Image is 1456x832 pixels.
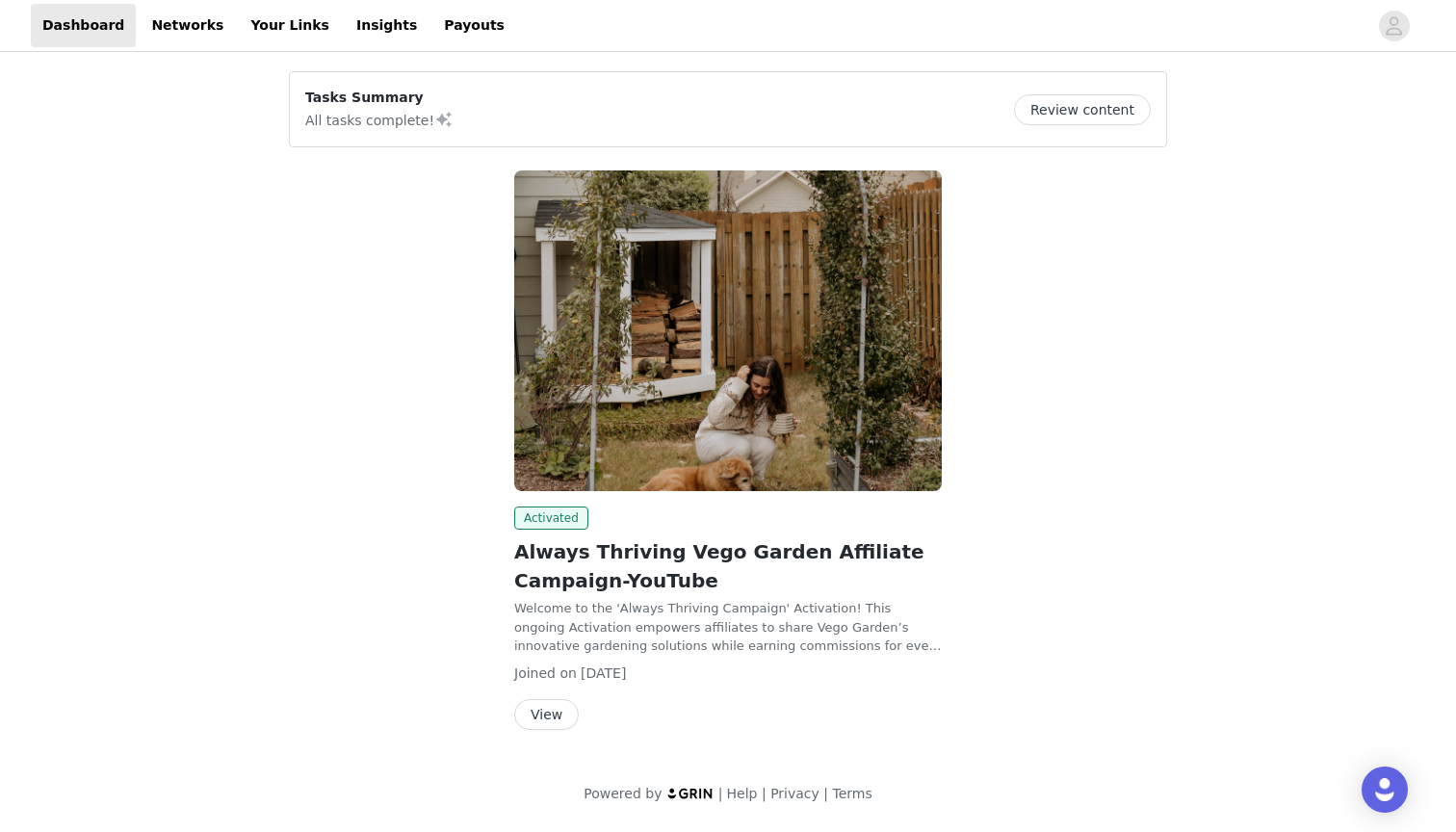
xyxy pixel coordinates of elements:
img: Vego Garden [514,170,942,491]
a: Insights [345,4,429,47]
a: Payouts [432,4,516,47]
p: Welcome to the 'Always Thriving Campaign' Activation! This ongoing Activation empowers affiliates... [514,599,942,656]
a: View [514,708,579,722]
a: Help [727,786,758,801]
div: Open Intercom Messenger [1362,767,1408,813]
span: [DATE] [581,665,626,681]
p: Tasks Summary [305,88,454,108]
button: Review content [1014,94,1151,125]
h2: Always Thriving Vego Garden Affiliate Campaign-YouTube [514,537,942,595]
span: | [718,786,723,801]
a: Terms [832,786,871,801]
span: Powered by [584,786,662,801]
button: View [514,699,579,730]
a: Privacy [770,786,819,801]
p: All tasks complete! [305,108,454,131]
span: | [762,786,767,801]
a: Networks [140,4,235,47]
img: logo [666,787,715,799]
div: avatar [1385,11,1403,41]
span: Joined on [514,665,577,681]
span: Activated [514,507,588,530]
a: Your Links [239,4,341,47]
a: Dashboard [31,4,136,47]
span: | [823,786,828,801]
